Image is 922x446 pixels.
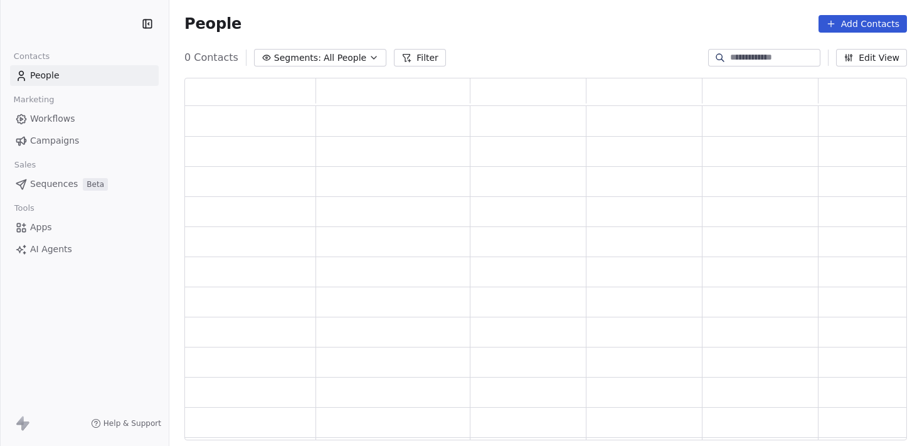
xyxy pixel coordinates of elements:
a: People [10,65,159,86]
span: Segments: [274,51,321,65]
span: Marketing [8,90,60,109]
span: Apps [30,221,52,234]
span: AI Agents [30,243,72,256]
span: Beta [83,178,108,191]
span: Contacts [8,47,55,66]
span: Workflows [30,112,75,125]
span: Tools [9,199,40,218]
span: All People [324,51,366,65]
button: Edit View [836,49,907,66]
span: People [184,14,241,33]
button: Add Contacts [819,15,907,33]
a: Help & Support [91,418,161,428]
span: 0 Contacts [184,50,238,65]
a: Campaigns [10,130,159,151]
span: Sequences [30,178,78,191]
a: AI Agents [10,239,159,260]
span: People [30,69,60,82]
a: SequencesBeta [10,174,159,194]
span: Campaigns [30,134,79,147]
span: Help & Support [103,418,161,428]
a: Workflows [10,109,159,129]
span: Sales [9,156,41,174]
a: Apps [10,217,159,238]
button: Filter [394,49,446,66]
